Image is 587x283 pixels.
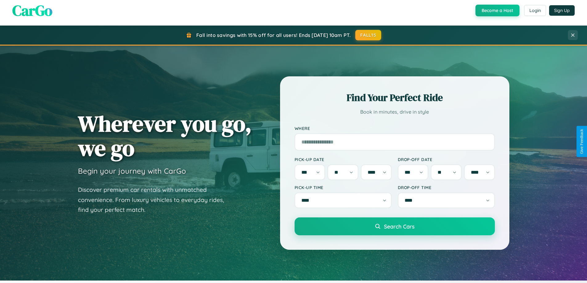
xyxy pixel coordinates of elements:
h1: Wherever you go, we go [78,111,252,160]
button: Sign Up [549,5,575,16]
h3: Begin your journey with CarGo [78,166,186,176]
p: Book in minutes, drive in style [295,107,495,116]
label: Drop-off Date [398,157,495,162]
h2: Find Your Perfect Ride [295,91,495,104]
button: Become a Host [475,5,520,16]
span: Search Cars [384,223,414,230]
label: Pick-up Date [295,157,392,162]
button: Login [524,5,546,16]
span: Fall into savings with 15% off for all users! Ends [DATE] 10am PT. [196,32,351,38]
button: FALL15 [355,30,381,40]
label: Drop-off Time [398,185,495,190]
p: Discover premium car rentals with unmatched convenience. From luxury vehicles to everyday rides, ... [78,185,232,215]
label: Pick-up Time [295,185,392,190]
span: CarGo [12,0,52,21]
div: Give Feedback [580,129,584,154]
label: Where [295,126,495,131]
button: Search Cars [295,217,495,235]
